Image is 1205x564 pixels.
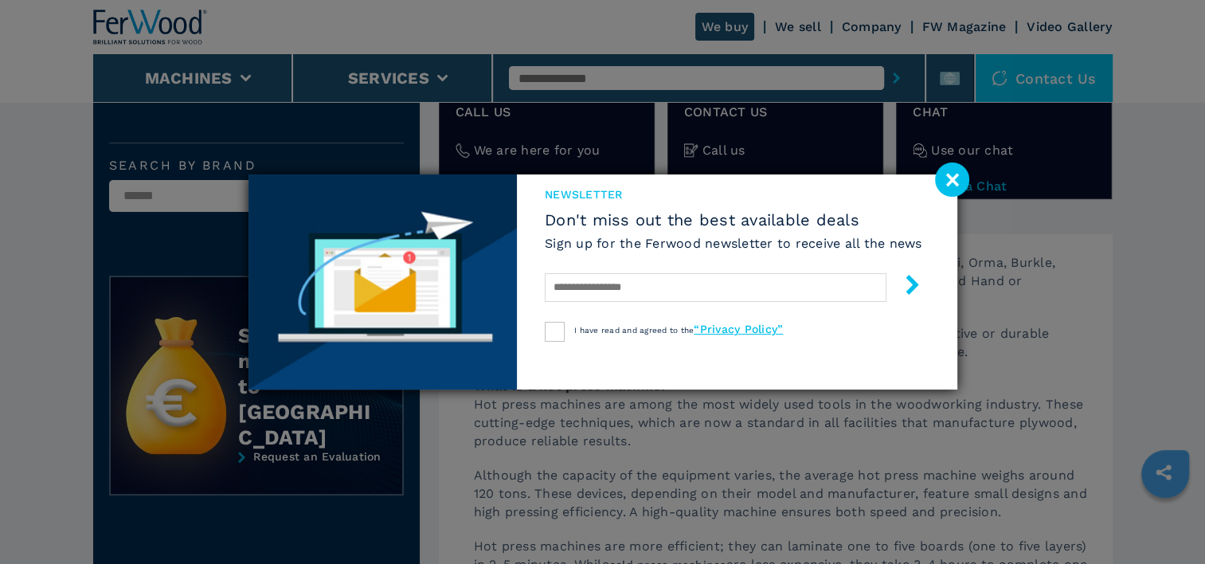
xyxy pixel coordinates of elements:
[694,323,783,335] a: “Privacy Policy”
[574,326,783,335] span: I have read and agreed to the
[886,268,922,306] button: submit-button
[248,174,518,390] img: Newsletter image
[545,186,922,202] span: newsletter
[545,234,922,253] h6: Sign up for the Ferwood newsletter to receive all the news
[545,210,922,229] span: Don't miss out the best available deals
